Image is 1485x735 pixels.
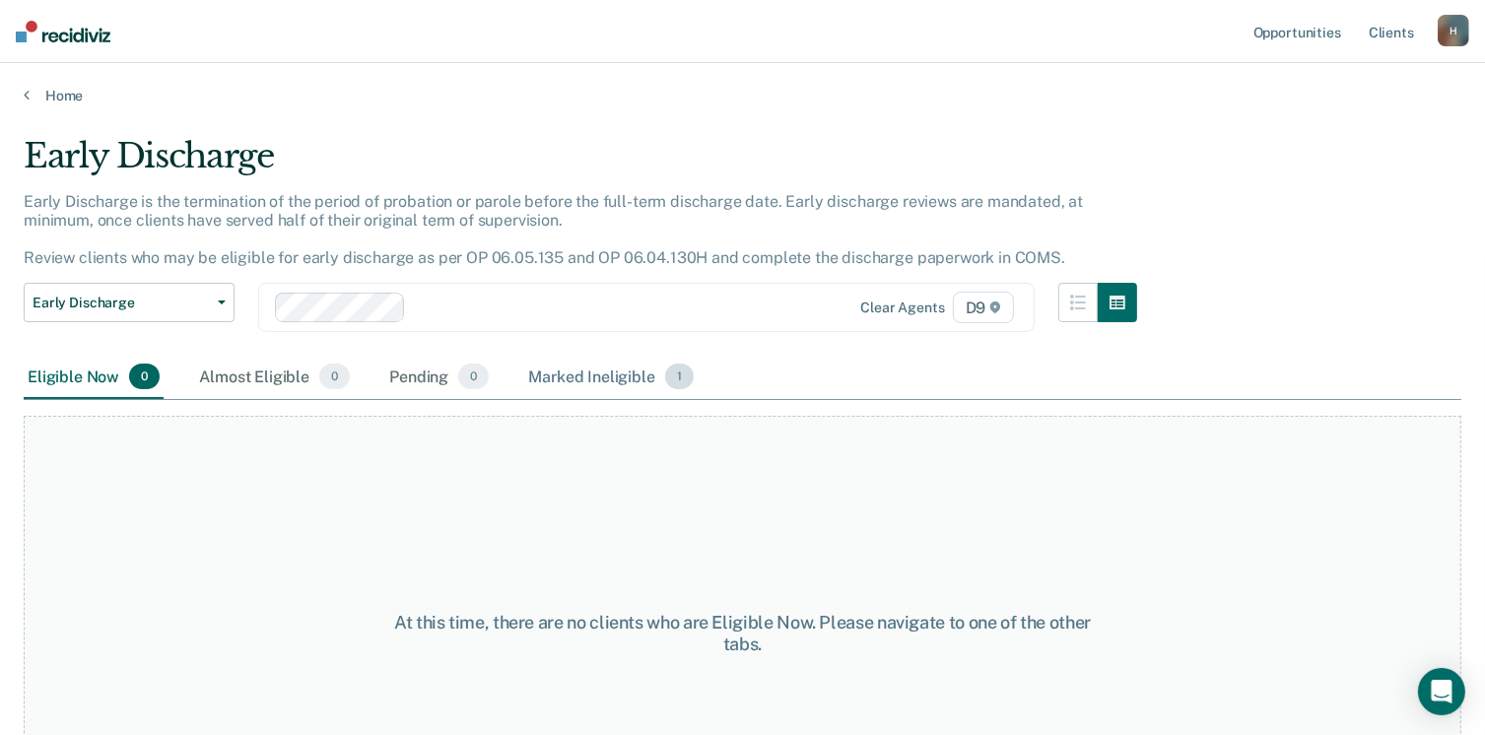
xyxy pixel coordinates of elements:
div: Open Intercom Messenger [1418,668,1465,715]
div: Clear agents [860,300,944,316]
div: Marked Ineligible1 [524,356,698,399]
span: D9 [953,292,1015,323]
span: Early Discharge [33,295,210,311]
button: Early Discharge [24,283,235,322]
p: Early Discharge is the termination of the period of probation or parole before the full-term disc... [24,192,1083,268]
button: H [1438,15,1469,46]
span: 0 [319,364,350,389]
div: Eligible Now0 [24,356,164,399]
div: At this time, there are no clients who are Eligible Now. Please navigate to one of the other tabs. [383,612,1102,654]
div: Early Discharge [24,136,1137,192]
span: 0 [129,364,160,389]
img: Recidiviz [16,21,110,42]
a: Home [24,87,1461,104]
div: Almost Eligible0 [195,356,354,399]
span: 0 [458,364,489,389]
span: 1 [665,364,694,389]
div: Pending0 [385,356,493,399]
